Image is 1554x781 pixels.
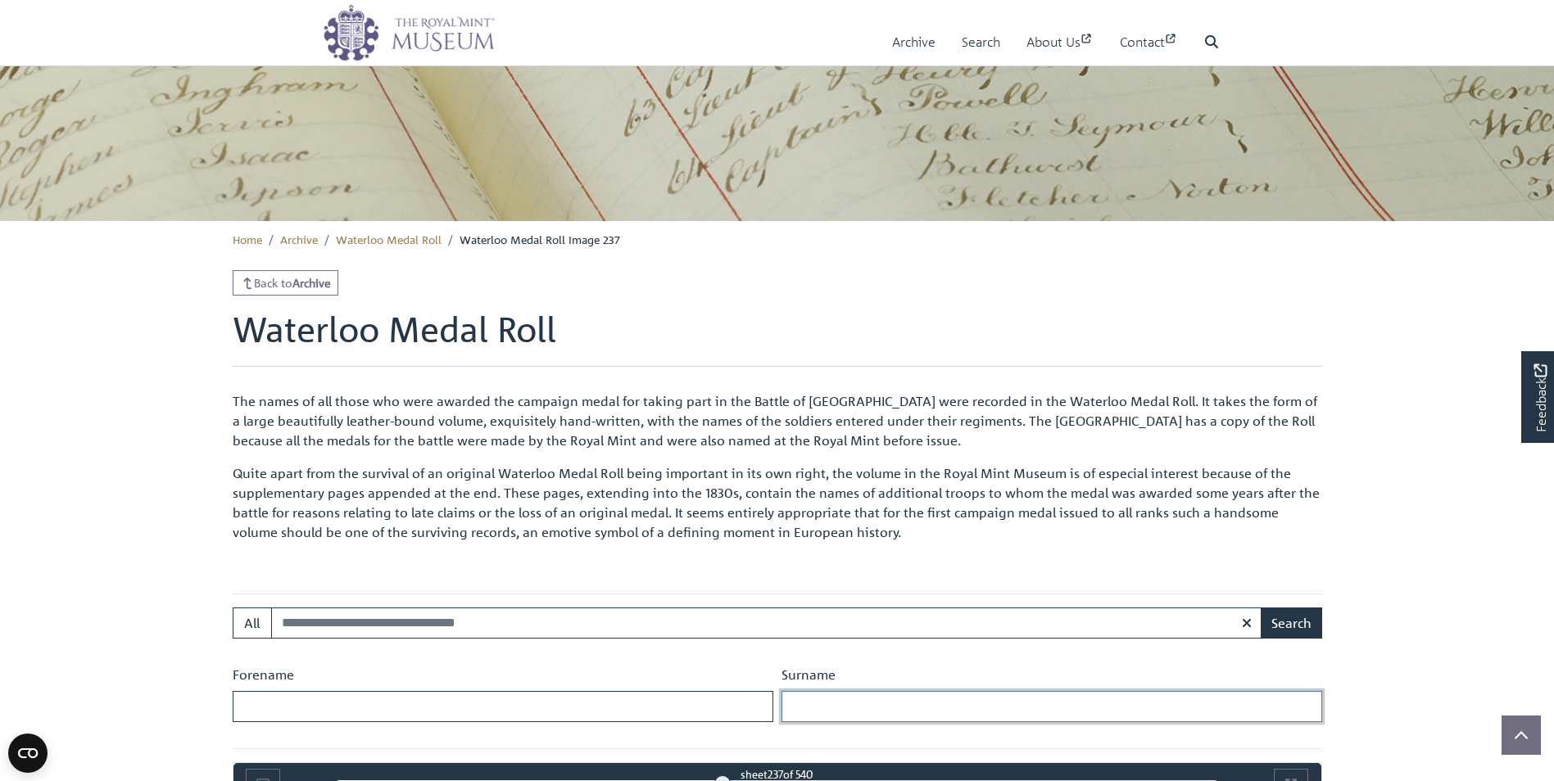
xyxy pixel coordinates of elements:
span: 237 [768,767,783,781]
button: Open CMP widget [8,734,48,773]
a: Would you like to provide feedback? [1521,351,1554,443]
span: Quite apart from the survival of an original Waterloo Medal Roll being important in its own right... [233,465,1320,540]
label: Surname [782,665,836,684]
img: logo_wide.png [323,4,495,61]
button: All [233,607,272,639]
a: Archive [892,19,936,65]
span: The names of all those who were awarded the campaign medal for taking part in the Battle of [GEOG... [233,393,1317,449]
a: Contact [1120,19,1178,65]
label: Forename [233,665,294,684]
a: Waterloo Medal Roll [336,232,442,246]
button: Search [1261,607,1322,639]
input: Search for medal roll recipients... [271,607,1262,639]
a: Home [233,232,262,246]
strong: Archive [292,275,331,290]
a: Back toArchive [233,270,339,296]
a: Archive [280,232,318,246]
span: Feedback [1530,364,1550,432]
a: Search [962,19,1000,65]
span: Waterloo Medal Roll Image 237 [460,232,620,246]
h1: Waterloo Medal Roll [233,309,1322,366]
a: About Us [1026,19,1094,65]
button: Scroll to top [1502,716,1541,755]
